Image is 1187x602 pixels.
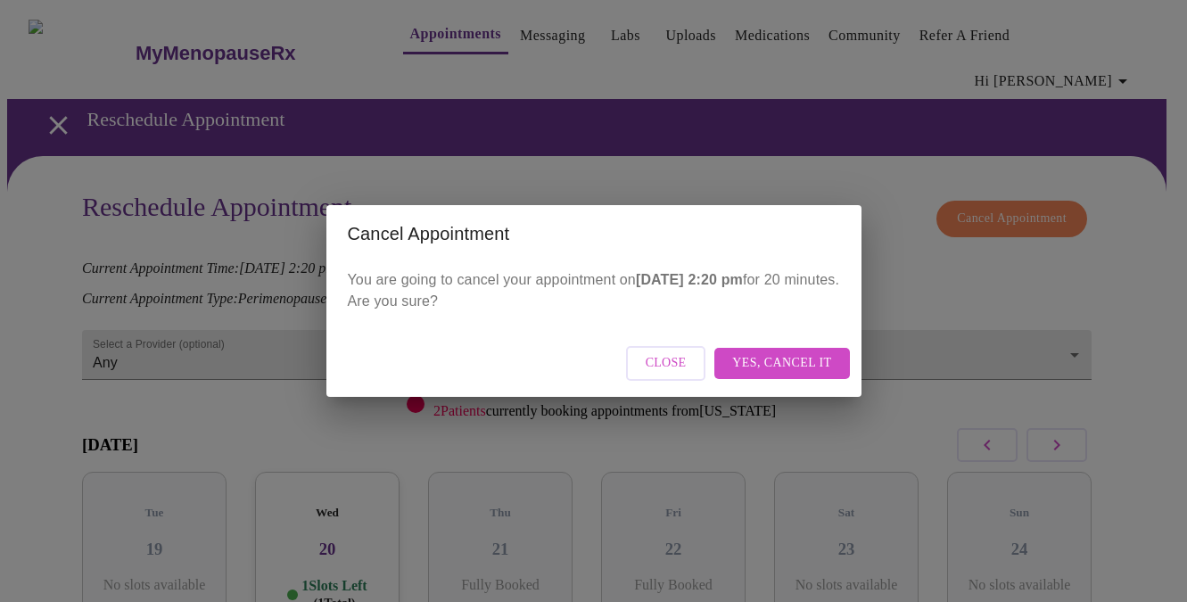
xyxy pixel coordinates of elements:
button: Close [626,346,706,381]
p: You are going to cancel your appointment on for 20 minutes. Are you sure? [348,269,840,312]
button: Yes, cancel it [714,348,849,379]
strong: [DATE] 2:20 pm [636,272,743,287]
span: Close [646,352,687,375]
h2: Cancel Appointment [348,219,840,248]
span: Yes, cancel it [732,352,831,375]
